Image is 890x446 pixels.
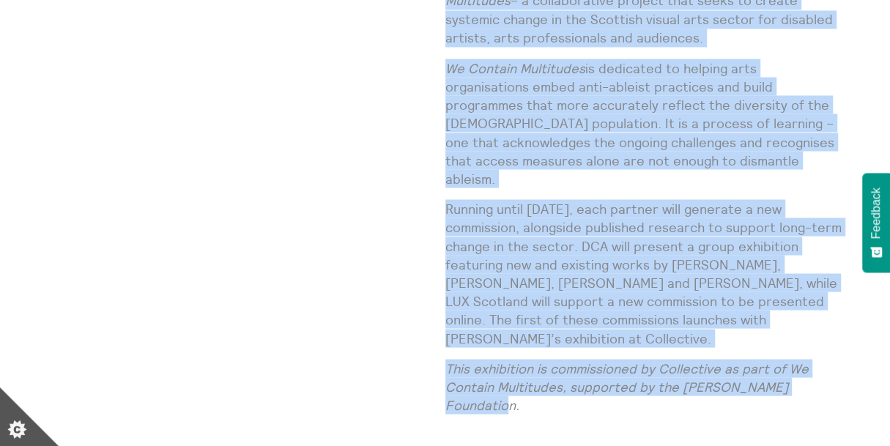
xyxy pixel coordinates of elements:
[445,360,809,413] em: This exhibition is commissioned by Collective as part of We Contain Multitudes, supported by the ...
[445,59,844,187] p: is dedicated to helping arts organisations embed anti-ableist practices and build programmes that...
[869,187,883,239] span: Feedback
[445,59,585,76] em: We Contain Multitudes
[862,173,890,272] button: Feedback - Show survey
[445,199,844,347] p: Running until [DATE], each partner will generate a new commission, alongside published research t...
